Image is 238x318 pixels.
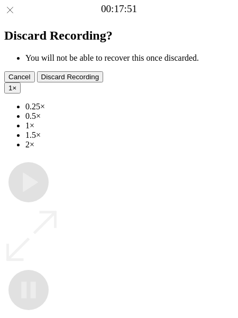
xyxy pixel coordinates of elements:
[37,71,104,82] button: Discard Recording
[25,121,234,130] li: 1×
[4,82,21,93] button: 1×
[4,71,35,82] button: Cancel
[4,29,234,43] h2: Discard Recording?
[25,53,234,63] li: You will not be able to recover this once discarded.
[25,140,234,149] li: 2×
[8,84,12,92] span: 1
[25,102,234,111] li: 0.25×
[25,111,234,121] li: 0.5×
[25,130,234,140] li: 1.5×
[101,3,137,15] a: 00:17:51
